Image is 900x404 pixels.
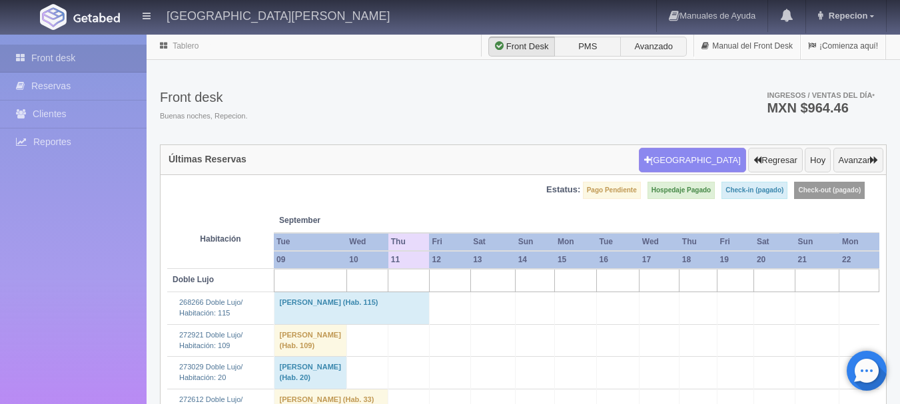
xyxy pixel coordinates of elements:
th: 17 [640,251,679,269]
b: Doble Lujo [173,275,214,284]
th: 16 [596,251,639,269]
h4: [GEOGRAPHIC_DATA][PERSON_NAME] [167,7,390,23]
span: Repecion [825,11,868,21]
th: 13 [470,251,515,269]
img: Getabed [73,13,120,23]
label: Front Desk [488,37,555,57]
th: Wed [640,233,679,251]
th: Mon [555,233,597,251]
th: 15 [555,251,597,269]
h3: MXN $964.46 [767,101,875,114]
label: Pago Pendiente [583,182,641,199]
th: 20 [754,251,795,269]
th: Sat [754,233,795,251]
th: Tue [596,233,639,251]
button: Hoy [805,148,831,173]
th: 21 [795,251,839,269]
span: Ingresos / Ventas del día [767,91,875,99]
th: 11 [388,251,430,269]
th: 19 [717,251,754,269]
th: Sun [795,233,839,251]
a: ¡Comienza aquí! [801,33,885,59]
button: Regresar [748,148,802,173]
label: Estatus: [546,184,580,196]
h4: Últimas Reservas [169,154,246,164]
a: Manual del Front Desk [694,33,800,59]
th: Mon [839,233,879,251]
a: 268266 Doble Lujo/Habitación: 115 [179,298,242,317]
label: Check-out (pagado) [794,182,865,199]
th: 10 [346,251,388,269]
td: [PERSON_NAME] (Hab. 20) [274,357,346,389]
button: Avanzar [833,148,883,173]
th: Sun [516,233,555,251]
th: 22 [839,251,879,269]
button: [GEOGRAPHIC_DATA] [639,148,746,173]
a: 272921 Doble Lujo/Habitación: 109 [179,331,242,349]
th: 14 [516,251,555,269]
th: Thu [388,233,430,251]
th: 09 [274,251,346,269]
img: Getabed [40,4,67,30]
label: Check-in (pagado) [721,182,787,199]
a: Tablero [173,41,199,51]
span: September [279,215,383,226]
label: Avanzado [620,37,687,57]
span: Buenas noches, Repecion. [160,111,247,122]
a: 273029 Doble Lujo/Habitación: 20 [179,363,242,381]
td: [PERSON_NAME] (Hab. 115) [274,292,429,324]
th: Wed [346,233,388,251]
td: [PERSON_NAME] (Hab. 109) [274,324,346,356]
th: Fri [717,233,754,251]
label: PMS [554,37,621,57]
th: Thu [679,233,717,251]
h3: Front desk [160,90,247,104]
th: Fri [429,233,470,251]
strong: Habitación [200,234,240,244]
th: 12 [429,251,470,269]
label: Hospedaje Pagado [648,182,715,199]
th: Tue [274,233,346,251]
th: 18 [679,251,717,269]
th: Sat [470,233,515,251]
